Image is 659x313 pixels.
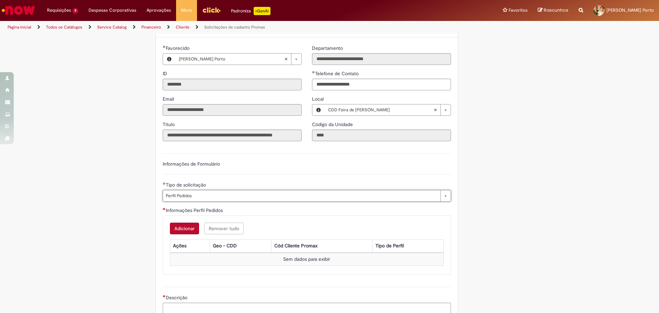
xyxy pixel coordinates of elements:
[1,3,36,17] img: ServiceNow
[47,7,71,14] span: Requisições
[163,121,176,128] label: Somente leitura - Título
[163,45,166,48] span: Obrigatório Preenchido
[312,45,344,51] span: Somente leitura - Departamento
[509,7,528,14] span: Favoritos
[606,7,654,13] span: [PERSON_NAME] Porto
[179,54,284,65] span: [PERSON_NAME] Porto
[163,70,169,77] label: Somente leitura - ID
[328,104,433,115] span: CDD Feira de [PERSON_NAME]
[544,7,568,13] span: Rascunhos
[163,130,302,141] input: Título
[72,8,78,14] span: 9
[170,223,199,234] button: Add a row for Informações Perfil Pedidos
[163,104,302,116] input: Email
[141,24,161,30] a: Financeiro
[5,21,434,34] ul: Trilhas de página
[163,79,302,90] input: ID
[163,295,166,298] span: Necessários
[166,207,224,213] span: Informações Perfil Pedidos
[315,70,360,77] span: Telefone de Contato
[170,253,443,266] td: Sem dados para exibir
[166,190,437,201] span: Perfil Pedidos
[170,239,210,252] th: Ações
[89,7,136,14] span: Despesas Corporativas
[163,161,220,167] label: Informações de Formulário
[163,208,166,210] span: Necessários
[312,104,325,115] button: Local, Visualizar este registro CDD Feira de Santana
[325,104,451,115] a: CDD Feira de [PERSON_NAME]Limpar campo Local
[254,7,270,15] p: +GenAi
[312,96,325,102] span: Local
[97,24,127,30] a: Service Catalog
[163,96,175,102] span: Somente leitura - Email
[312,130,451,141] input: Código da Unidade
[8,24,31,30] a: Página inicial
[163,96,175,102] label: Somente leitura - Email
[181,7,192,14] span: More
[202,5,221,15] img: click_logo_yellow_360x200.png
[312,53,451,65] input: Departamento
[430,104,440,115] abbr: Limpar campo Local
[312,121,354,128] label: Somente leitura - Código da Unidade
[312,71,315,74] span: Obrigatório Preenchido
[163,121,176,127] span: Somente leitura - Título
[231,7,270,15] div: Padroniza
[271,239,373,252] th: Cód Cliente Promax
[210,239,271,252] th: Geo - CDD
[147,7,171,14] span: Aprovações
[204,24,265,30] a: Solicitações de cadastro Promax
[163,54,175,65] button: Favorecido, Visualizar este registro Lucas Cerqueira Porto
[373,239,444,252] th: Tipo de Perfil
[163,182,166,185] span: Obrigatório Preenchido
[281,54,291,65] abbr: Limpar campo Favorecido
[175,54,301,65] a: [PERSON_NAME] PortoLimpar campo Favorecido
[312,79,451,90] input: Telefone de Contato
[312,45,344,52] label: Somente leitura - Departamento
[538,7,568,14] a: Rascunhos
[166,182,207,188] span: Tipo de solicitação
[312,121,354,127] span: Somente leitura - Código da Unidade
[166,45,191,51] span: Necessários - Favorecido
[176,24,189,30] a: Cliente
[46,24,82,30] a: Todos os Catálogos
[166,294,189,301] span: Descrição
